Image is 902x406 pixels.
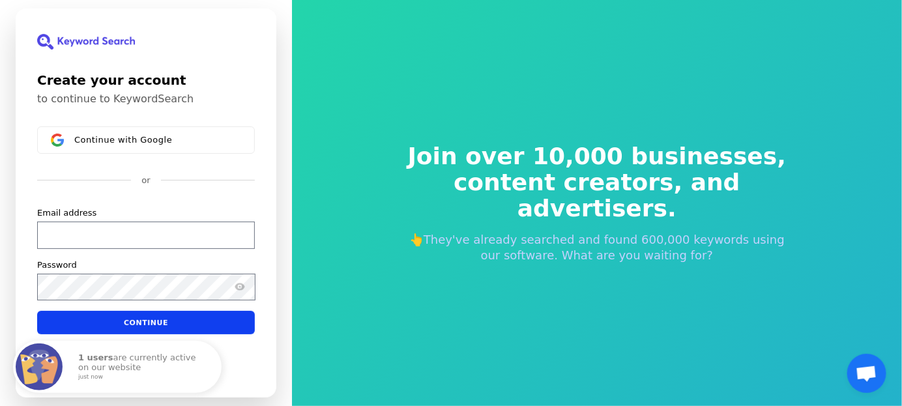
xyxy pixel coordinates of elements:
[78,353,209,380] p: are currently active on our website
[74,135,172,145] span: Continue with Google
[847,354,886,393] a: Open chat
[232,279,248,295] button: Show password
[16,343,63,390] img: Fomo
[37,93,255,106] p: to continue to KeywordSearch
[37,34,135,50] img: KeywordSearch
[141,175,150,186] p: or
[399,143,795,169] span: Join over 10,000 businesses,
[37,311,255,334] button: Continue
[37,126,255,154] button: Sign in with GoogleContinue with Google
[37,259,77,271] label: Password
[399,169,795,222] span: content creators, and advertisers.
[37,207,96,219] label: Email address
[37,70,255,90] h1: Create your account
[78,374,205,381] small: just now
[78,353,113,362] strong: 1 users
[51,134,64,147] img: Sign in with Google
[399,232,795,263] p: 👆They've already searched and found 600,000 keywords using our software. What are you waiting for?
